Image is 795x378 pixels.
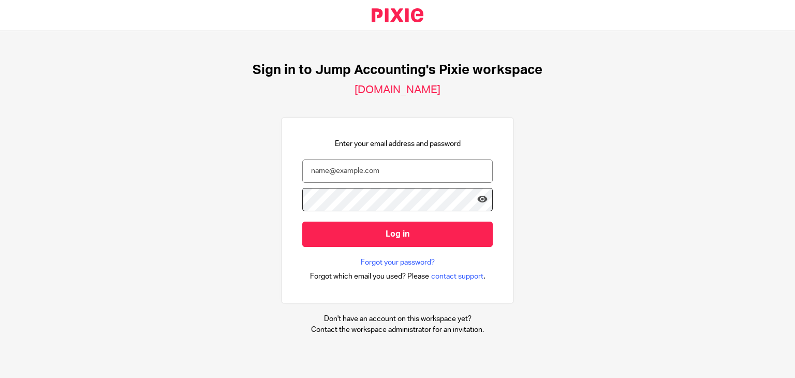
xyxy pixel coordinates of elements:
[302,159,493,183] input: name@example.com
[310,270,485,282] div: .
[302,222,493,247] input: Log in
[311,325,484,335] p: Contact the workspace administrator for an invitation.
[311,314,484,324] p: Don't have an account on this workspace yet?
[310,271,429,282] span: Forgot which email you used? Please
[253,62,542,78] h1: Sign in to Jump Accounting's Pixie workspace
[335,139,461,149] p: Enter your email address and password
[431,271,483,282] span: contact support
[361,257,435,268] a: Forgot your password?
[355,83,440,97] h2: [DOMAIN_NAME]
